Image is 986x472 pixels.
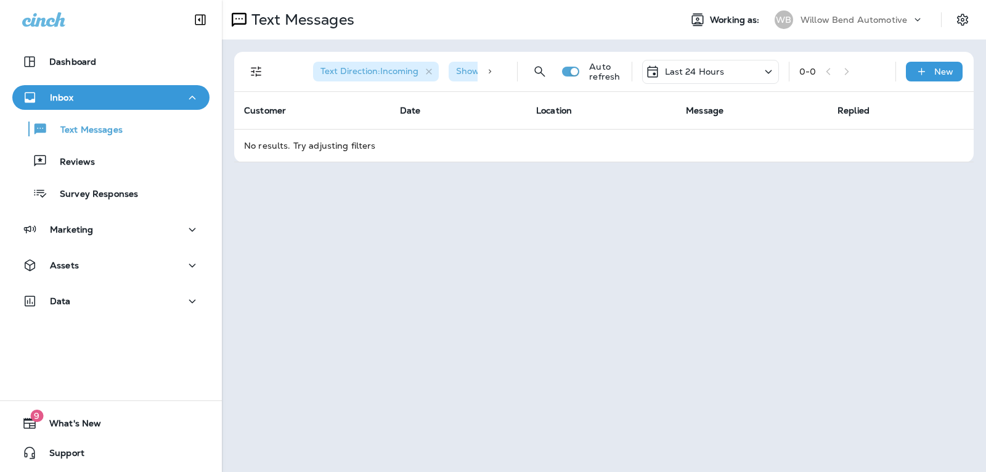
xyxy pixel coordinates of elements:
[775,10,793,29] div: WB
[536,105,572,116] span: Location
[37,448,84,463] span: Support
[456,65,605,77] span: Show Start/Stop/Unsubscribe : true
[528,59,552,84] button: Search Messages
[50,93,73,102] p: Inbox
[49,57,96,67] p: Dashboard
[50,260,79,270] p: Assets
[244,105,286,116] span: Customer
[589,62,621,81] p: Auto refresh
[246,10,354,29] p: Text Messages
[50,296,71,306] p: Data
[50,225,93,234] p: Marketing
[12,411,210,436] button: 9What's New
[37,418,101,433] span: What's New
[12,217,210,242] button: Marketing
[12,441,210,465] button: Support
[12,253,210,278] button: Assets
[12,180,210,206] button: Survey Responses
[951,9,974,31] button: Settings
[48,125,123,136] p: Text Messages
[12,49,210,74] button: Dashboard
[400,105,421,116] span: Date
[799,67,816,77] div: 0 - 0
[183,7,218,32] button: Collapse Sidebar
[934,67,953,77] p: New
[686,105,723,116] span: Message
[801,15,907,25] p: Willow Bend Automotive
[12,116,210,142] button: Text Messages
[449,62,625,81] div: Show Start/Stop/Unsubscribe:true
[313,62,439,81] div: Text Direction:Incoming
[710,15,762,25] span: Working as:
[244,59,269,84] button: Filters
[12,289,210,313] button: Data
[665,67,725,77] p: Last 24 Hours
[320,65,418,77] span: Text Direction : Incoming
[12,85,210,110] button: Inbox
[837,105,870,116] span: Replied
[47,157,95,168] p: Reviews
[30,410,43,422] span: 9
[47,189,138,201] p: Survey Responses
[12,148,210,174] button: Reviews
[234,129,974,162] td: No results. Try adjusting filters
